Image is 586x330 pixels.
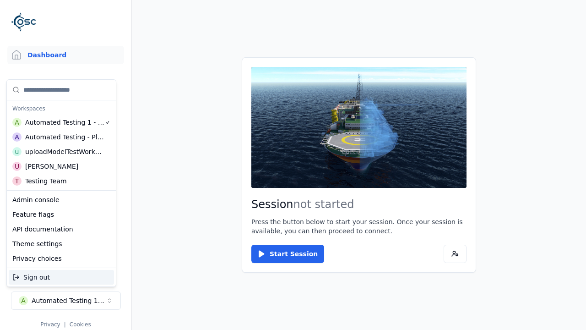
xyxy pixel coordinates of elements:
div: Suggestions [7,268,116,286]
div: API documentation [9,222,114,236]
div: U [12,162,22,171]
div: u [12,147,22,156]
div: Sign out [9,270,114,285]
div: [PERSON_NAME] [25,162,78,171]
div: Workspaces [9,102,114,115]
div: T [12,176,22,186]
div: Feature flags [9,207,114,222]
div: uploadModelTestWorkspace [25,147,104,156]
div: Theme settings [9,236,114,251]
div: A [12,118,22,127]
div: Privacy choices [9,251,114,266]
div: Testing Team [25,176,67,186]
div: Suggestions [7,191,116,268]
div: Admin console [9,192,114,207]
div: Automated Testing - Playwright [25,132,104,142]
div: Suggestions [7,80,116,190]
div: A [12,132,22,142]
div: Automated Testing 1 - Playwright [25,118,105,127]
